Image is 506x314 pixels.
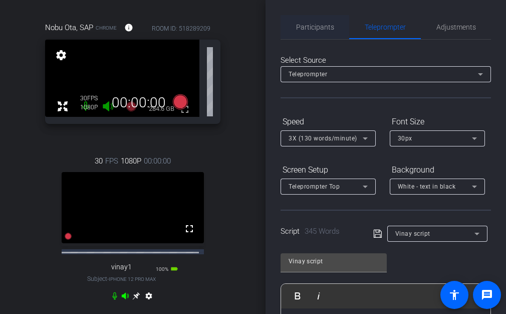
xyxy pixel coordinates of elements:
[390,162,485,179] div: Background
[296,24,334,31] span: Participants
[305,227,340,236] span: 345 Words
[398,135,412,142] span: 30px
[87,274,156,283] span: Subject
[289,71,327,78] span: Teleprompter
[156,266,168,272] span: 100%
[436,24,476,31] span: Adjustments
[87,95,98,102] span: FPS
[96,24,117,32] span: Chrome
[309,286,328,306] button: Italic (Ctrl+I)
[170,265,178,273] mat-icon: battery_std
[111,263,132,271] span: vinay1
[390,113,485,130] div: Font Size
[289,135,357,142] span: 3X (130 words/minute)
[54,49,68,61] mat-icon: settings
[144,155,171,167] span: 00:00:00
[105,94,172,111] div: 00:00:00
[183,223,195,235] mat-icon: fullscreen
[80,103,105,111] div: 1080P
[121,155,141,167] span: 1080P
[281,226,359,237] div: Script
[152,24,210,33] div: ROOM ID: 518289209
[143,292,155,304] mat-icon: settings
[289,183,340,190] span: Teleprompter Top
[80,94,105,102] div: 30
[398,183,456,190] span: White - text in black
[95,155,103,167] span: 30
[365,24,406,31] span: Teleprompter
[281,55,491,66] div: Select Source
[124,23,133,32] mat-icon: info
[481,289,493,301] mat-icon: message
[448,289,460,301] mat-icon: accessibility
[288,286,307,306] button: Bold (Ctrl+B)
[109,276,156,282] span: iPhone 12 Pro Max
[107,275,109,282] span: -
[289,255,379,267] input: Title
[395,230,430,237] span: Vinay script
[281,113,376,130] div: Speed
[105,155,118,167] span: FPS
[45,22,93,33] span: Nobu Ota, SAP
[281,162,376,179] div: Screen Setup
